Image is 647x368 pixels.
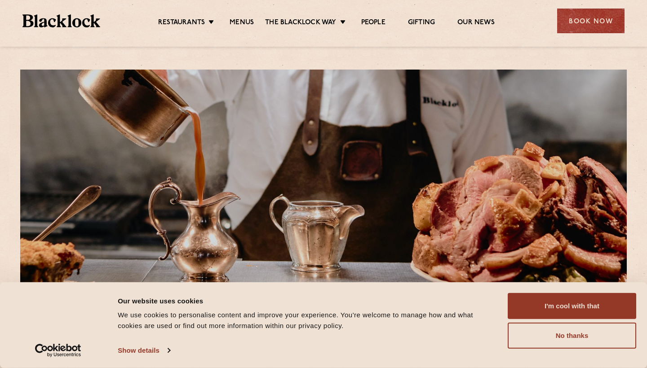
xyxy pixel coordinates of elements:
a: Menus [230,18,254,28]
div: Book Now [557,9,625,33]
a: Gifting [408,18,435,28]
button: I'm cool with that [508,293,636,319]
a: Usercentrics Cookiebot - opens in a new window [19,344,97,357]
a: Show details [118,344,170,357]
a: Restaurants [158,18,205,28]
button: No thanks [508,323,636,349]
div: We use cookies to personalise content and improve your experience. You're welcome to manage how a... [118,310,497,331]
a: People [361,18,386,28]
a: Our News [457,18,495,28]
a: The Blacklock Way [265,18,336,28]
img: BL_Textured_Logo-footer-cropped.svg [22,14,100,27]
div: Our website uses cookies [118,295,497,306]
